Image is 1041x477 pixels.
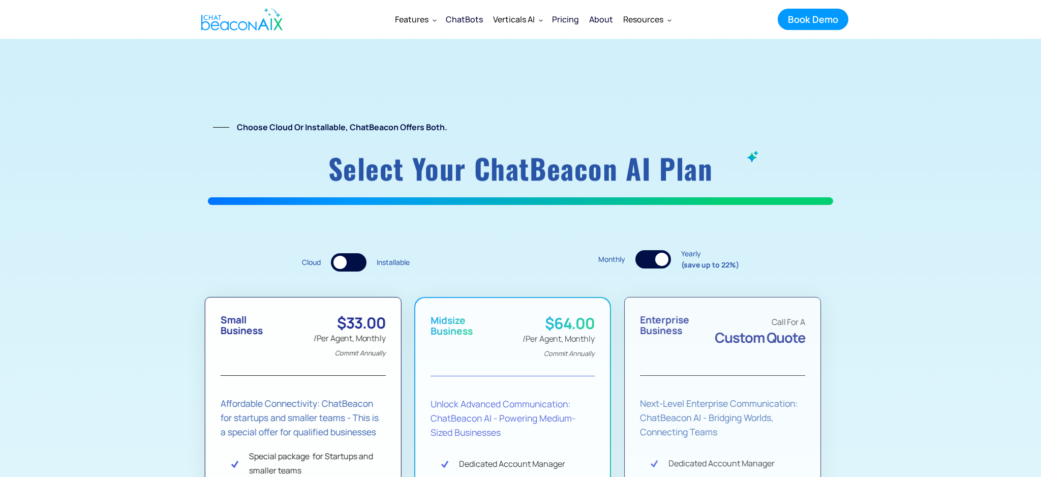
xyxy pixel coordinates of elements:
[552,12,579,26] div: Pricing
[488,7,547,32] div: Verticals AI
[431,398,575,438] strong: Unlock Advanced Communication: ChatBeacon AI - Powering Medium-Sized Businesses
[522,332,594,361] div: /Per Agent, Monthly
[547,7,584,32] a: Pricing
[746,150,760,164] img: ChatBeacon AI
[335,348,386,357] em: Commit Annually
[237,122,447,133] strong: Choose Cloud or Installable, ChatBeacon offers both.
[441,6,488,33] a: ChatBots
[640,396,805,439] div: Next-Level Enterprise Communication: ChatBeacon AI - Bridging Worlds, Connecting Teams
[778,9,848,30] a: Book Demo
[377,257,410,268] div: Installable
[431,315,473,337] div: Midsize Business
[221,315,263,336] div: Small Business
[213,127,229,128] img: Line
[640,315,689,336] div: Enterprise Business
[788,13,838,26] div: Book Demo
[193,2,288,37] a: home
[208,155,833,182] h1: Select your ChatBeacon AI plan
[522,315,594,332] div: $64.00
[441,459,449,468] img: Check
[459,457,565,471] div: Dedicated Account Manager
[668,456,775,470] div: Dedicated Account Manager
[544,349,595,358] em: Commit Annually
[390,7,441,32] div: Features
[433,18,437,22] img: Dropdown
[681,260,739,270] strong: (save up to 22%)
[715,315,805,329] div: Call For A
[313,331,385,360] div: /Per Agent, Monthly
[589,12,613,26] div: About
[667,18,671,22] img: Dropdown
[618,7,676,32] div: Resources
[446,12,483,26] div: ChatBots
[539,18,543,22] img: Dropdown
[681,248,739,270] div: Yearly
[493,12,535,26] div: Verticals AI
[650,458,658,468] img: Check
[598,254,625,265] div: Monthly
[221,396,386,439] div: Affordable Connectivity: ChatBeacon for startups and smaller teams - This is a special offer for ...
[584,6,618,33] a: About
[302,257,321,268] div: Cloud
[623,12,663,26] div: Resources
[313,315,385,331] div: $33.00
[715,328,805,347] span: Custom Quote
[231,459,239,468] img: Check
[395,12,428,26] div: Features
